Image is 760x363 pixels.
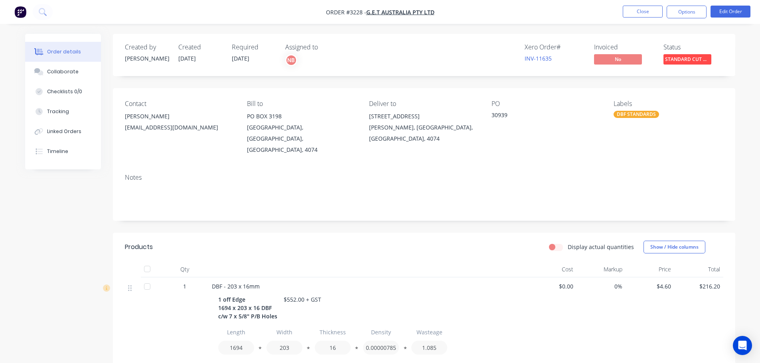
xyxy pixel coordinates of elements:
span: 0% [580,282,622,290]
div: 1 off Edge 1694 x 203 x 16 DBF c/w 7 x 5/8" P/B Holes [218,294,280,322]
div: Collaborate [47,68,79,75]
div: 30939 [492,111,591,122]
button: Linked Orders [25,122,101,141]
label: Display actual quantities [568,243,634,251]
a: G.E.T Australia Pty Ltd [366,8,434,16]
div: Labels [614,100,723,108]
div: PO BOX 3198[GEOGRAPHIC_DATA], [GEOGRAPHIC_DATA], [GEOGRAPHIC_DATA], 4074 [247,111,356,155]
button: Checklists 0/0 [25,82,101,102]
span: STANDARD CUT BE... [663,54,711,64]
div: PO BOX 3198 [247,111,356,122]
button: NB [285,54,297,66]
div: PO [492,100,601,108]
div: Bill to [247,100,356,108]
span: DBF - 203 x 16mm [212,283,260,290]
button: Tracking [25,102,101,122]
input: Label [218,325,254,339]
button: Options [667,6,707,18]
div: Assigned to [285,43,365,51]
button: Order details [25,42,101,62]
input: Label [266,325,302,339]
div: Deliver to [369,100,478,108]
div: Xero Order # [525,43,584,51]
a: INV-11635 [525,55,552,62]
div: DBF STANDARDS [614,111,659,118]
span: 1 [183,282,186,290]
span: [DATE] [232,55,249,62]
input: Value [363,341,399,355]
div: $552.00 + GST [280,294,324,305]
input: Value [411,341,447,355]
div: Cost [528,261,577,277]
div: Total [674,261,723,277]
button: Close [623,6,663,18]
div: [PERSON_NAME] [125,111,234,122]
button: Timeline [25,141,101,161]
div: Invoiced [594,43,654,51]
div: [PERSON_NAME] [125,54,169,63]
span: $216.20 [677,282,720,290]
div: Checklists 0/0 [47,88,82,95]
div: Products [125,242,153,252]
div: Markup [576,261,626,277]
input: Value [315,341,351,355]
div: Qty [161,261,209,277]
div: [GEOGRAPHIC_DATA], [GEOGRAPHIC_DATA], [GEOGRAPHIC_DATA], 4074 [247,122,356,155]
div: Open Intercom Messenger [733,336,752,355]
input: Label [315,325,351,339]
div: Created [178,43,222,51]
input: Label [411,325,447,339]
span: No [594,54,642,64]
input: Label [363,325,399,339]
div: [STREET_ADDRESS][PERSON_NAME], [GEOGRAPHIC_DATA], [GEOGRAPHIC_DATA], 4074 [369,111,478,144]
div: Required [232,43,276,51]
div: [STREET_ADDRESS] [369,111,478,122]
div: [PERSON_NAME][EMAIL_ADDRESS][DOMAIN_NAME] [125,111,234,136]
div: Created by [125,43,169,51]
div: Tracking [47,108,69,115]
div: Status [663,43,723,51]
div: [PERSON_NAME], [GEOGRAPHIC_DATA], [GEOGRAPHIC_DATA], 4074 [369,122,478,144]
div: Order details [47,48,81,55]
button: Edit Order [711,6,750,18]
input: Value [218,341,254,355]
div: Contact [125,100,234,108]
button: Collaborate [25,62,101,82]
span: $0.00 [531,282,574,290]
span: $4.60 [629,282,671,290]
img: Factory [14,6,26,18]
div: Notes [125,174,723,181]
input: Value [266,341,302,355]
div: Price [626,261,675,277]
button: STANDARD CUT BE... [663,54,711,66]
div: [EMAIL_ADDRESS][DOMAIN_NAME] [125,122,234,133]
div: Timeline [47,148,68,155]
button: Show / Hide columns [644,241,705,253]
span: Order #3228 - [326,8,366,16]
span: [DATE] [178,55,196,62]
div: Linked Orders [47,128,81,135]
